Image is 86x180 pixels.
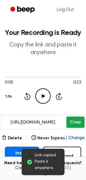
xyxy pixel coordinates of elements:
button: Copy [66,117,84,128]
span: Change [68,135,84,141]
p: Copy the link and paste it anywhere [5,41,81,56]
button: Insert into Doc [5,147,39,166]
a: Log Out [51,2,80,17]
span: Contact us [4,166,82,176]
span: 0:23 [73,80,81,86]
span: 0:00 [5,80,13,86]
button: Never Expires|Change [31,135,84,141]
h1: Your Recording is Ready [5,29,81,36]
a: Beep [6,4,40,16]
a: [EMAIL_ADDRESS][DOMAIN_NAME] [27,166,71,176]
span: | [26,134,28,142]
button: 1.0x [5,91,14,102]
span: | [66,135,67,141]
button: Record [43,147,81,166]
button: Delete [2,135,22,141]
span: Link copied. Paste it anywhere. [35,152,60,172]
